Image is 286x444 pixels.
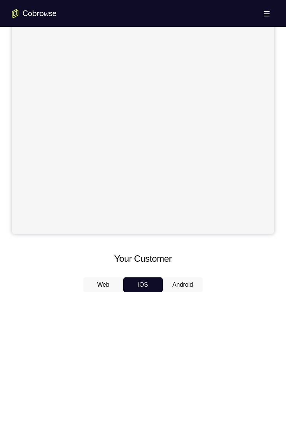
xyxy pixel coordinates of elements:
h2: Your Customer [12,252,274,265]
button: iOS [123,277,163,292]
button: Web [83,277,123,292]
a: Go to the home page [12,9,57,18]
button: Android [163,277,203,292]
